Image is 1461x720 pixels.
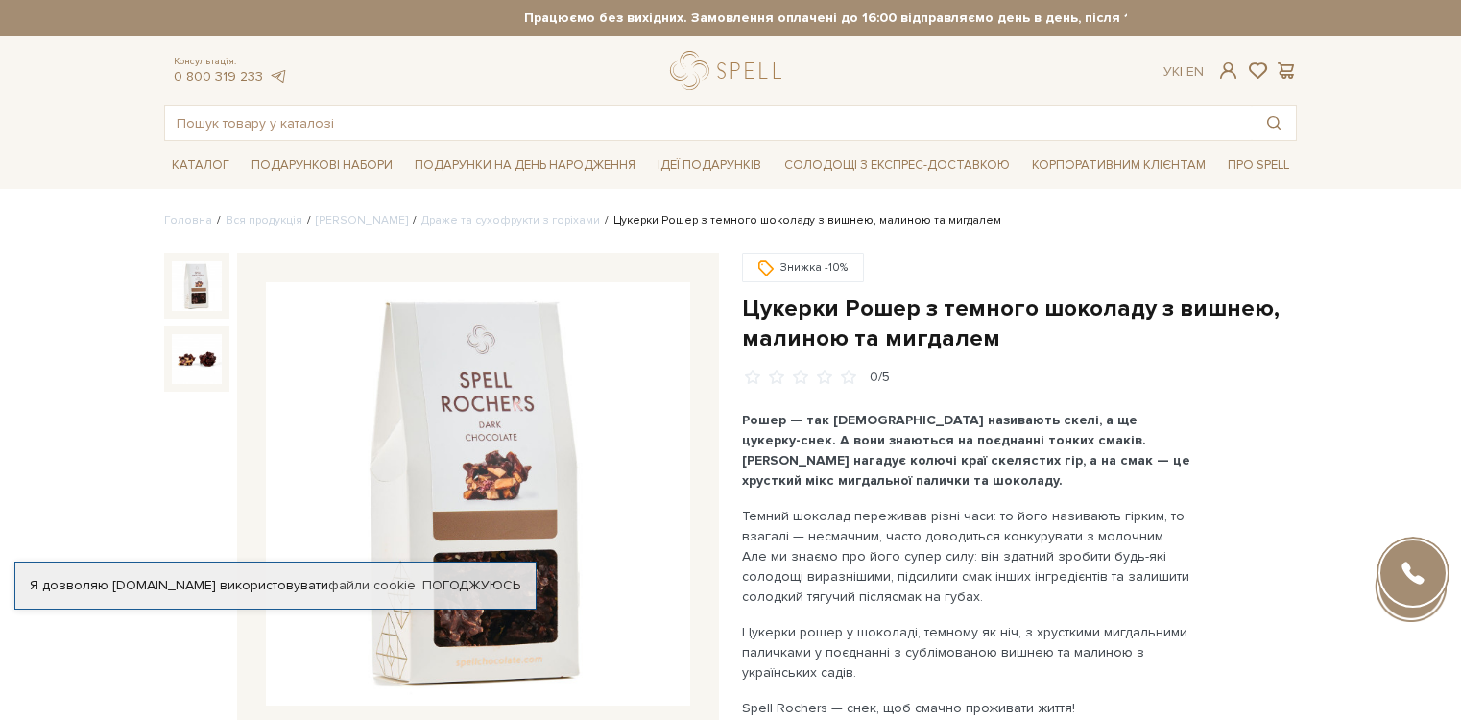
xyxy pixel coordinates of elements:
div: 0/5 [870,369,890,387]
a: logo [670,51,790,90]
button: Пошук товару у каталозі [1252,106,1296,140]
span: Ідеї подарунків [650,151,769,180]
a: Корпоративним клієнтам [1024,149,1213,181]
a: [PERSON_NAME] [316,213,408,228]
input: Пошук товару у каталозі [165,106,1252,140]
span: Про Spell [1220,151,1297,180]
div: Я дозволяю [DOMAIN_NAME] використовувати [15,577,536,594]
li: Цукерки Рошер з темного шоколаду з вишнею, малиною та мигдалем [600,212,1001,229]
p: Темний шоколад переживав різні часи: то його називають гірким, то взагалі — несмачним, часто дово... [742,506,1192,607]
img: Цукерки Рошер з темного шоколаду з вишнею, малиною та мигдалем [172,334,222,384]
div: Ук [1163,63,1204,81]
a: 0 800 319 233 [174,68,263,84]
a: Драже та сухофрукти з горіхами [421,213,600,228]
a: файли cookie [328,577,416,593]
h1: Цукерки Рошер з темного шоколаду з вишнею, малиною та мигдалем [742,294,1297,353]
img: Цукерки Рошер з темного шоколаду з вишнею, малиною та мигдалем [266,282,690,707]
a: Солодощі з експрес-доставкою [777,149,1018,181]
span: Каталог [164,151,237,180]
p: Spell Rochers — снек, щоб смачно проживати життя! [742,698,1192,718]
span: Подарункові набори [244,151,400,180]
span: Консультація: [174,56,287,68]
a: Погоджуюсь [422,577,520,594]
span: | [1180,63,1183,80]
p: Цукерки рошер у шоколаді, темному як ніч, з хрусткими мигдальними паличками у поєднанні з сублімо... [742,622,1192,683]
span: Подарунки на День народження [407,151,643,180]
b: Рошер — так [DEMOGRAPHIC_DATA] називають скелі, а ще цукерку-снек. А вони знаються на поєднанні т... [742,412,1190,489]
a: Головна [164,213,212,228]
img: Цукерки Рошер з темного шоколаду з вишнею, малиною та мигдалем [172,261,222,311]
a: telegram [268,68,287,84]
a: Вся продукція [226,213,302,228]
a: En [1186,63,1204,80]
div: Знижка -10% [742,253,864,282]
